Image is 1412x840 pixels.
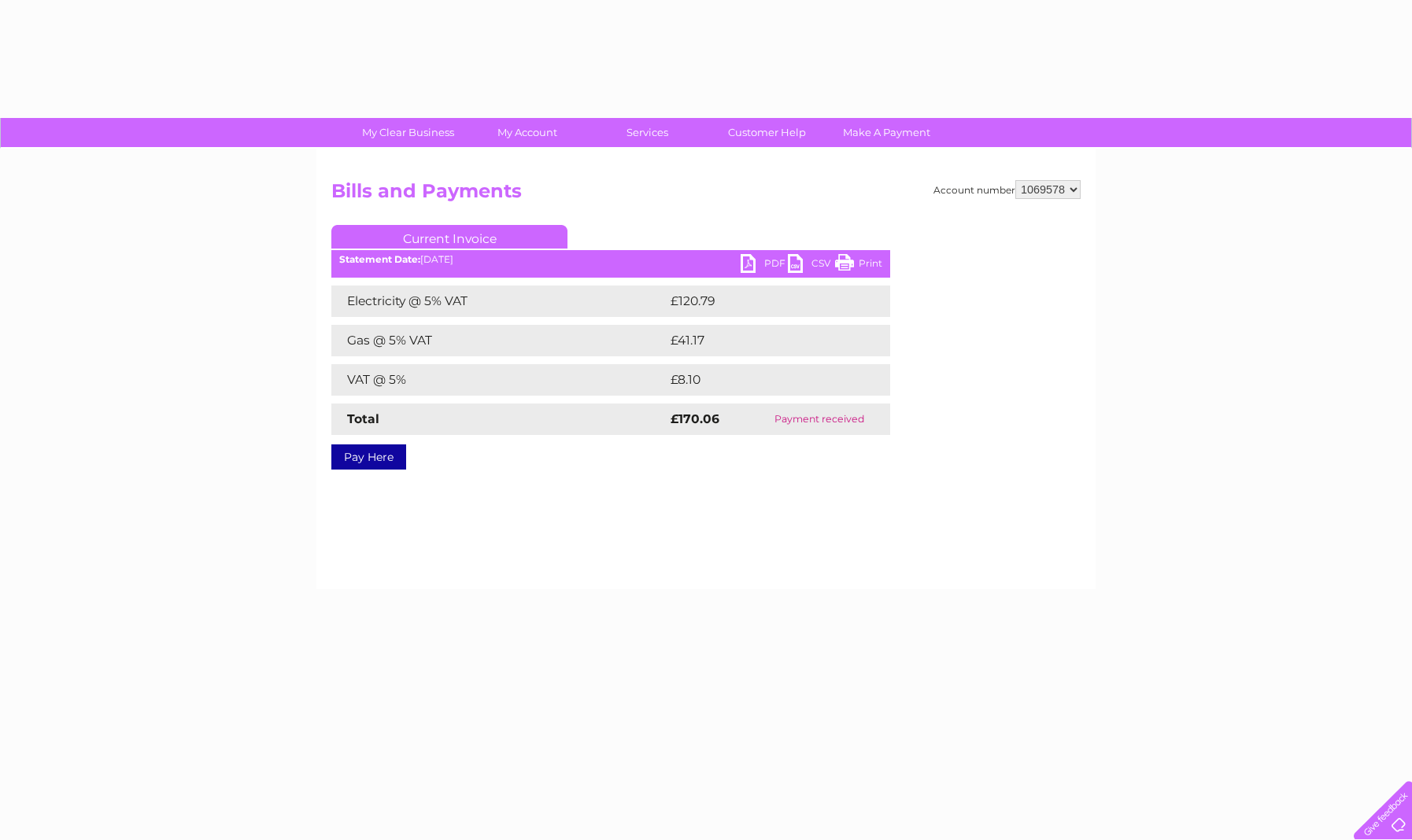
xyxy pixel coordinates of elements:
a: Customer Help [702,118,832,147]
strong: £170.06 [671,411,719,426]
td: VAT @ 5% [331,364,667,396]
td: Gas @ 5% VAT [331,325,667,356]
td: Payment received [749,403,890,435]
a: My Clear Business [343,118,473,147]
a: PDF [741,254,788,277]
h2: Bills and Payments [331,180,1081,210]
a: Print [835,254,882,277]
a: Pay Here [331,444,406,470]
a: Services [582,118,712,147]
td: £8.10 [667,364,852,396]
a: My Account [463,118,593,147]
a: Current Invoice [331,225,567,249]
div: [DATE] [331,254,890,265]
td: £41.17 [667,325,855,356]
a: CSV [788,254,835,277]
td: £120.79 [667,286,861,317]
td: Electricity @ 5% VAT [331,286,667,317]
a: Make A Payment [822,118,952,147]
div: Account number [933,180,1081,199]
strong: Total [347,411,379,426]
b: Statement Date: [339,253,420,265]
